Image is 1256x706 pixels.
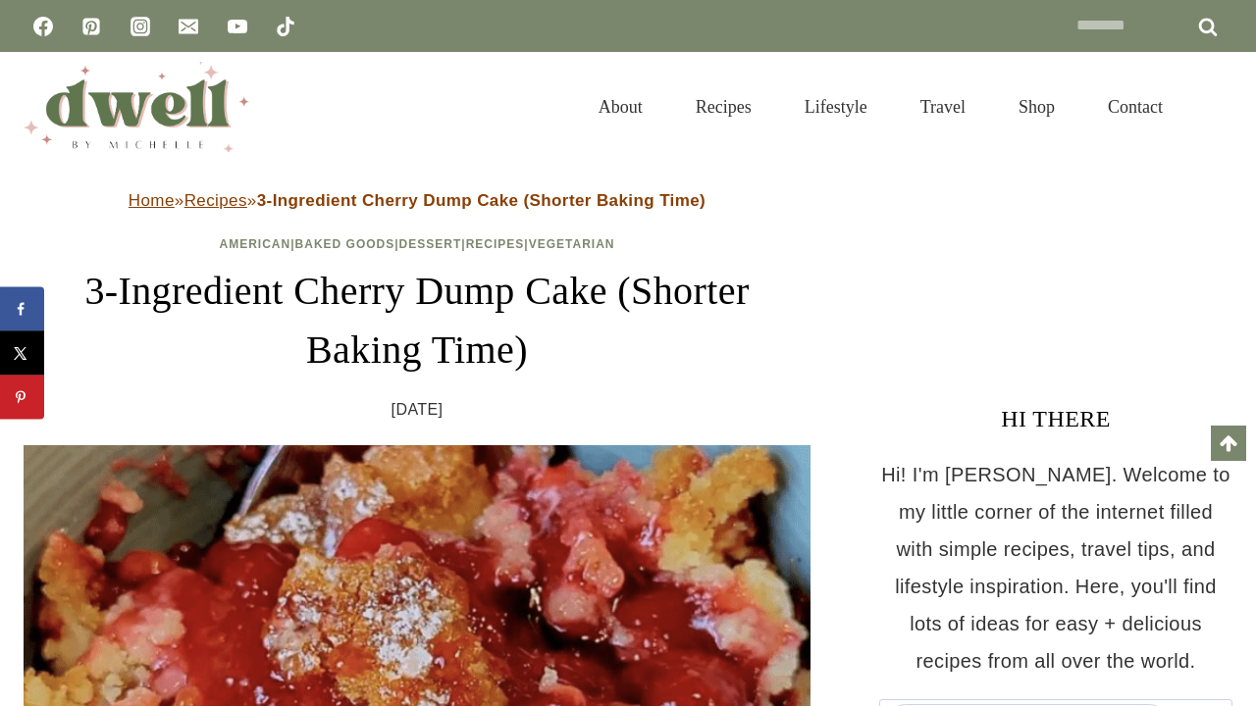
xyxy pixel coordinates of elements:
a: Pinterest [72,7,111,46]
h1: 3-Ingredient Cherry Dump Cake (Shorter Baking Time) [24,262,811,379]
a: About [572,73,669,141]
a: YouTube [218,7,257,46]
p: Hi! I'm [PERSON_NAME]. Welcome to my little corner of the internet filled with simple recipes, tr... [879,456,1232,680]
a: Recipes [669,73,778,141]
a: TikTok [266,7,305,46]
h3: HI THERE [879,401,1232,436]
strong: 3-Ingredient Cherry Dump Cake (Shorter Baking Time) [257,191,706,210]
button: View Search Form [1199,90,1232,124]
a: Recipes [466,237,525,251]
a: Facebook [24,7,63,46]
nav: Primary Navigation [572,73,1189,141]
span: » » [129,191,706,210]
img: DWELL by michelle [24,62,249,152]
a: Vegetarian [529,237,615,251]
a: Instagram [121,7,160,46]
span: | | | | [220,237,615,251]
a: Lifestyle [778,73,894,141]
a: Baked Goods [295,237,395,251]
a: Scroll to top [1211,426,1246,461]
a: Home [129,191,175,210]
a: Dessert [399,237,462,251]
a: Recipes [184,191,247,210]
a: Travel [894,73,992,141]
a: Shop [992,73,1081,141]
a: American [220,237,291,251]
time: [DATE] [392,395,444,425]
a: Email [169,7,208,46]
a: Contact [1081,73,1189,141]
